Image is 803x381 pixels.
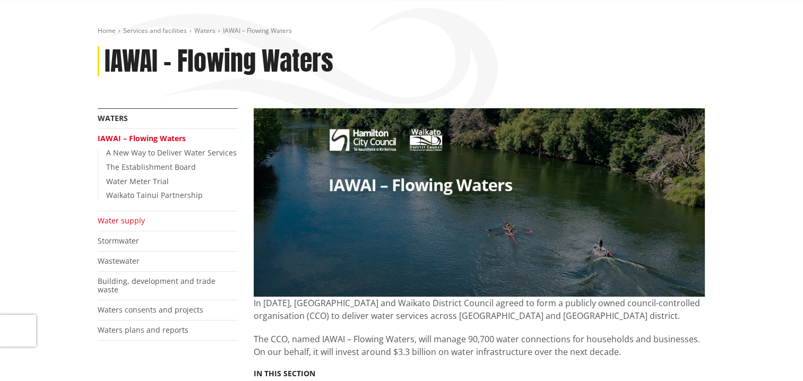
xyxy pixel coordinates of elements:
img: 27080 HCC Website Banner V10 [254,108,705,297]
a: Home [98,26,116,35]
a: Services and facilities [123,26,187,35]
nav: breadcrumb [98,27,706,36]
a: Waikato Tainui Partnership [106,190,203,200]
h5: In this section [254,369,315,378]
span: IAWAI – Flowing Waters [223,26,292,35]
p: The CCO, named IAWAI – Flowing Waters, will manage 90,700 water connections for households and bu... [254,333,706,358]
iframe: Messenger Launcher [754,336,792,375]
a: Waters consents and projects [98,305,203,315]
a: The Establishment Board [106,162,196,172]
a: A New Way to Deliver Water Services [106,148,237,158]
a: Waters plans and reports [98,325,188,335]
a: Waters [194,26,215,35]
a: Water supply [98,215,145,226]
p: In [DATE], [GEOGRAPHIC_DATA] and Waikato District Council agreed to form a publicly owned council... [254,297,706,322]
a: Building, development and trade waste [98,276,215,295]
h1: IAWAI – Flowing Waters [105,46,333,77]
a: Stormwater [98,236,139,246]
a: IAWAI – Flowing Waters [98,133,186,143]
a: Water Meter Trial [106,176,169,186]
a: Waters [98,113,128,123]
a: Wastewater [98,256,140,266]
